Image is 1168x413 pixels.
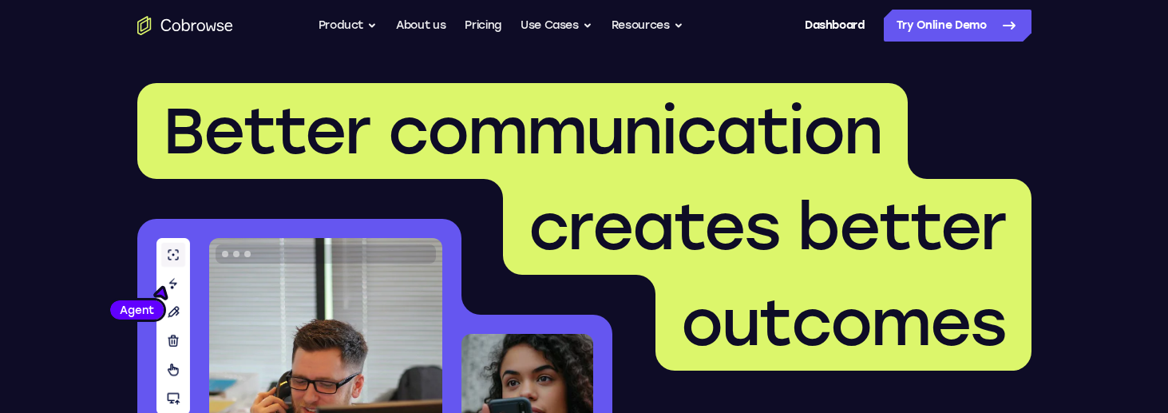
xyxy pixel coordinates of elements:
a: Dashboard [805,10,865,42]
button: Product [319,10,378,42]
a: About us [396,10,445,42]
a: Go to the home page [137,16,233,35]
a: Pricing [465,10,501,42]
span: Better communication [163,93,882,169]
span: outcomes [681,284,1006,361]
button: Use Cases [521,10,592,42]
button: Resources [612,10,683,42]
span: creates better [529,189,1006,265]
a: Try Online Demo [884,10,1031,42]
